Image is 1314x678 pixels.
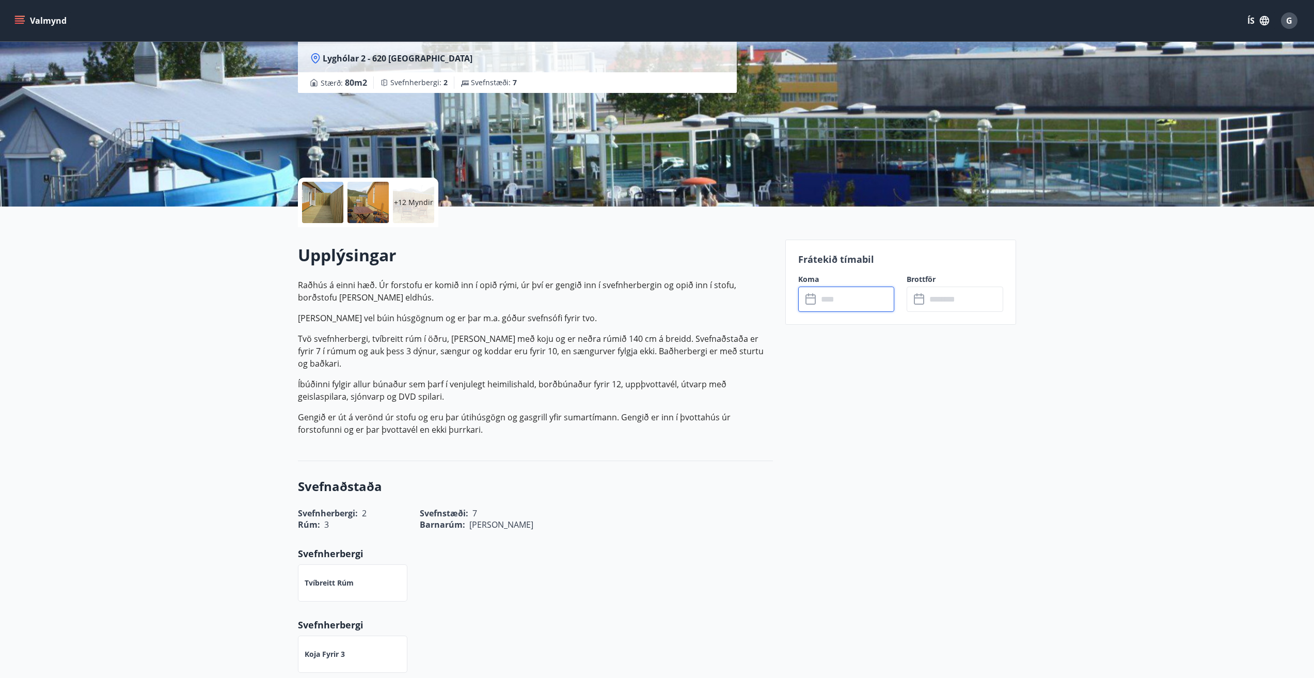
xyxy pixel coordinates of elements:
[298,618,773,632] p: Svefnherbergi
[305,578,354,588] p: Tvíbreitt rúm
[323,53,472,64] span: Lyghólar 2 - 620 [GEOGRAPHIC_DATA]
[390,77,448,88] span: Svefnherbergi :
[298,411,773,436] p: Gengið er út á verönd úr stofu og eru þar útihúsgögn og gasgrill yfir sumartímann. Gengið er inn ...
[469,519,533,530] span: [PERSON_NAME]
[298,519,320,530] span: Rúm :
[12,11,71,30] button: menu
[298,478,773,495] h3: Svefnaðstaða
[298,333,773,370] p: Tvö svefnherbergi, tvíbreitt rúm í öðru, [PERSON_NAME] með koju og er neðra rúmið 140 cm á breidd...
[345,77,367,88] span: 80 m2
[298,312,773,324] p: [PERSON_NAME] vel búin húsgögnum og er þar m.a. góður svefnsófi fyrir tvo.
[907,274,1003,285] label: Brottför
[298,547,773,560] p: Svefnherbergi
[471,77,517,88] span: Svefnstæði :
[298,279,773,304] p: Raðhús á einni hæð. Úr forstofu er komið inn í opið rými, úr því er gengið inn í svefnherbergin o...
[394,197,433,208] p: +12 Myndir
[298,378,773,403] p: Íbúðinni fylgir allur búnaður sem þarf í venjulegt heimilishald, borðbúnaður fyrir 12, uppþvottav...
[1286,15,1292,26] span: G
[798,274,895,285] label: Koma
[444,77,448,87] span: 2
[420,519,465,530] span: Barnarúm :
[324,519,329,530] span: 3
[298,244,773,266] h2: Upplýsingar
[513,77,517,87] span: 7
[798,253,1004,266] p: Frátekið tímabil
[1277,8,1302,33] button: G
[321,76,367,89] span: Stærð :
[305,649,345,659] p: Koja fyrir 3
[1242,11,1275,30] button: ÍS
